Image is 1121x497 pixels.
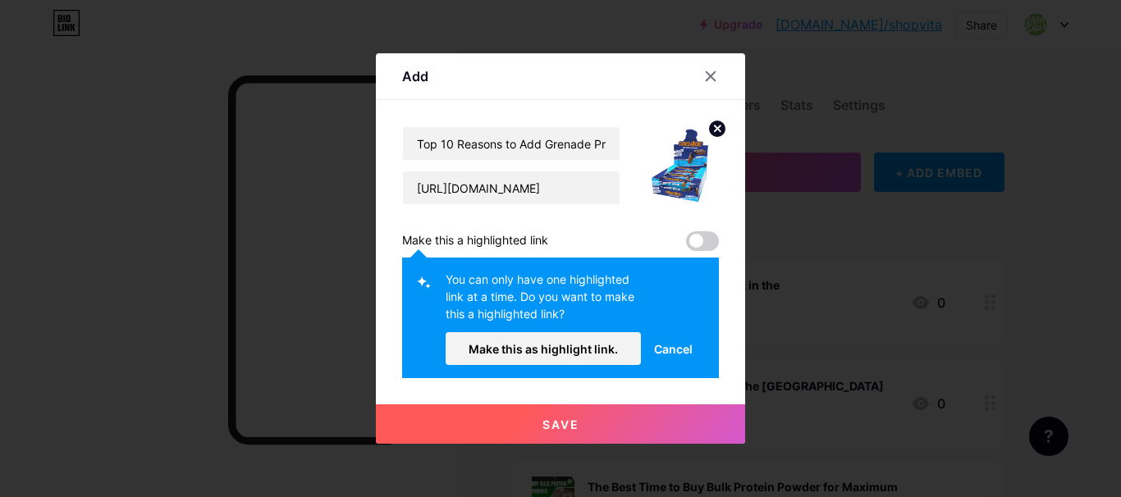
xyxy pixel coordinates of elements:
[402,231,548,251] div: Make this a highlighted link
[469,342,618,356] span: Make this as highlight link.
[542,417,579,431] span: Save
[641,332,706,365] button: Cancel
[654,340,693,358] span: Cancel
[376,404,745,444] button: Save
[446,332,641,365] button: Make this as highlight link.
[402,66,428,86] div: Add
[640,126,719,205] img: link_thumbnail
[403,171,620,204] input: URL
[403,127,620,160] input: Title
[446,271,641,332] div: You can only have one highlighted link at a time. Do you want to make this a highlighted link?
